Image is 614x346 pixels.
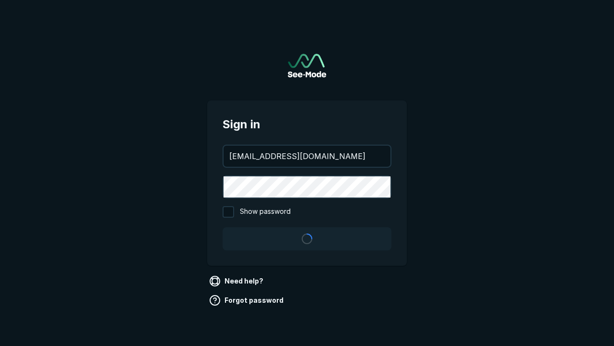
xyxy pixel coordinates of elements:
input: your@email.com [224,146,390,167]
a: Need help? [207,273,267,289]
span: Show password [240,206,291,218]
img: See-Mode Logo [288,54,326,77]
a: Forgot password [207,293,287,308]
a: Go to sign in [288,54,326,77]
span: Sign in [223,116,391,133]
